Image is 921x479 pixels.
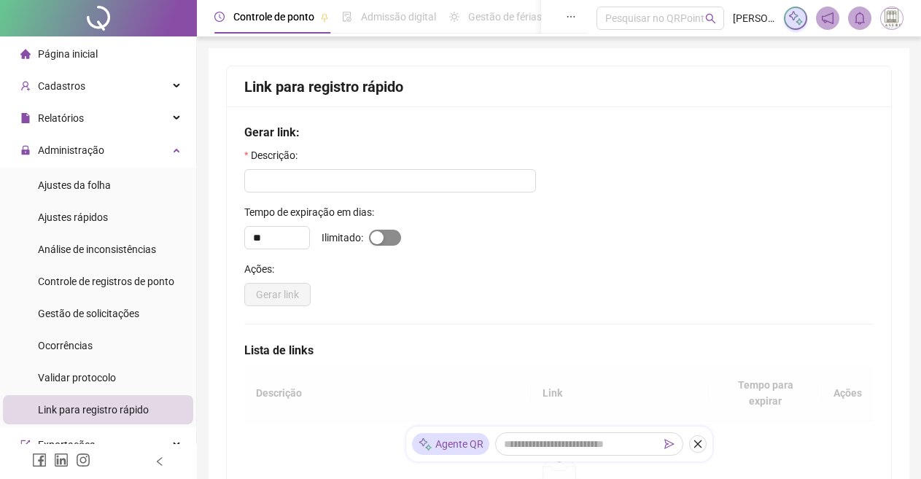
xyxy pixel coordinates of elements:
[244,283,311,306] button: Gerar link
[20,440,31,450] span: export
[788,10,804,26] img: sparkle-icon.fc2bf0ac1784a2077858766a79e2daf3.svg
[20,113,31,123] span: file
[664,439,675,449] span: send
[38,48,98,60] span: Página inicial
[38,144,104,156] span: Administração
[244,342,874,359] h5: Lista de links
[38,244,156,255] span: Análise de inconsistências
[20,145,31,155] span: lock
[468,11,542,23] span: Gestão de férias
[38,276,174,287] span: Controle de registros de ponto
[418,437,432,452] img: sparkle-icon.fc2bf0ac1784a2077858766a79e2daf3.svg
[233,11,314,23] span: Controle de ponto
[412,433,489,455] div: Agente QR
[244,147,307,163] label: Descrição:
[693,439,703,449] span: close
[361,11,436,23] span: Admissão digital
[214,12,225,22] span: clock-circle
[320,13,329,22] span: pushpin
[20,49,31,59] span: home
[76,453,90,467] span: instagram
[342,12,352,22] span: file-done
[244,124,874,141] h5: Gerar link:
[821,12,834,25] span: notification
[38,179,111,191] span: Ajustes da folha
[155,456,165,467] span: left
[244,204,384,220] label: Tempo de expiração em dias:
[32,453,47,467] span: facebook
[38,80,85,92] span: Cadastros
[38,340,93,351] span: Ocorrências
[244,77,874,97] h4: Link para registro rápido
[20,81,31,91] span: user-add
[244,261,284,277] label: Ações:
[322,230,363,246] span: Ilimitado:
[38,308,139,319] span: Gestão de solicitações
[38,439,95,451] span: Exportações
[566,12,576,22] span: ellipsis
[38,211,108,223] span: Ajustes rápidos
[449,12,459,22] span: sun
[853,12,866,25] span: bell
[38,112,84,124] span: Relatórios
[54,453,69,467] span: linkedin
[881,7,903,29] img: 31251
[733,10,775,26] span: [PERSON_NAME]
[38,372,116,383] span: Validar protocolo
[38,404,149,416] span: Link para registro rápido
[705,13,716,24] span: search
